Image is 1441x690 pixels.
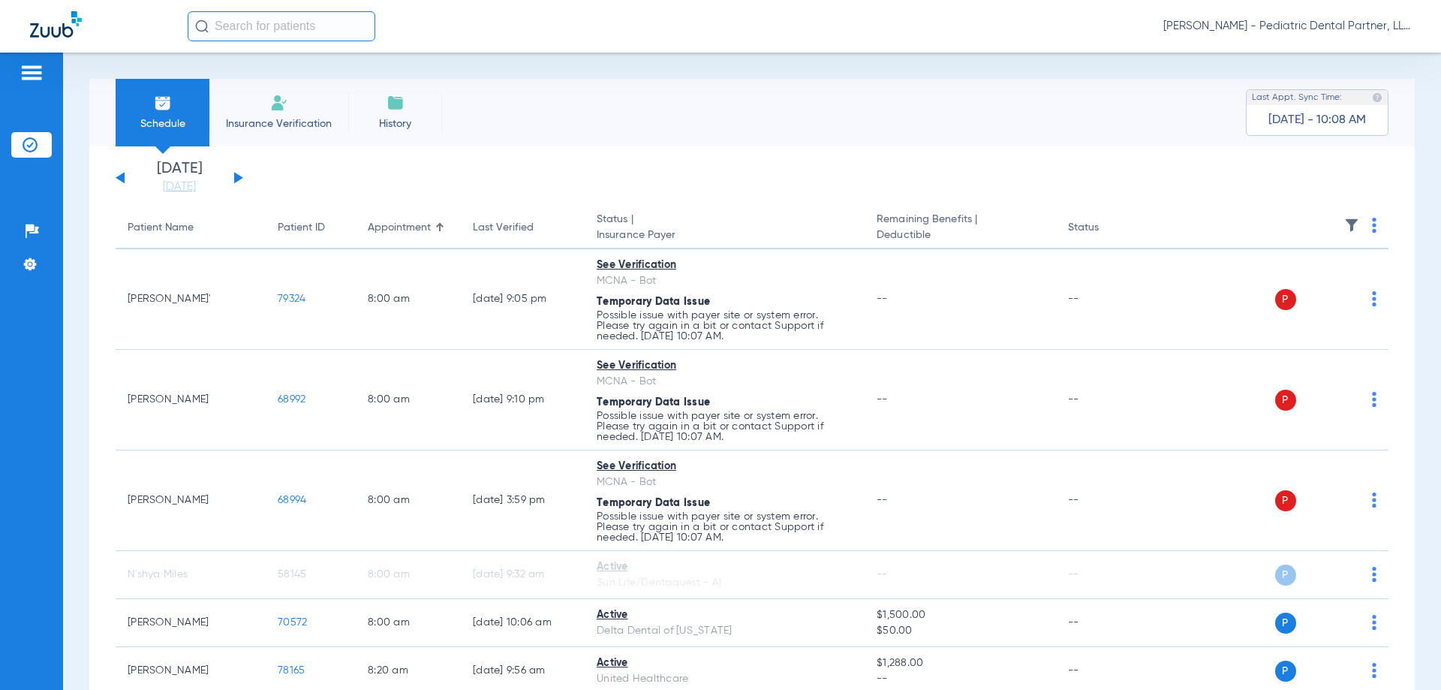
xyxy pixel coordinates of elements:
td: N'shya Miles [116,551,266,599]
span: Schedule [127,116,198,131]
span: Last Appt. Sync Time: [1252,90,1342,105]
td: -- [1056,599,1157,647]
img: filter.svg [1344,218,1359,233]
span: 70572 [278,617,307,628]
div: United Healthcare [597,671,853,687]
div: Patient ID [278,220,344,236]
div: Sun Life/Dentaquest - AI [597,575,853,591]
span: -- [877,495,888,505]
td: [DATE] 9:32 AM [461,551,585,599]
td: 8:00 AM [356,551,461,599]
td: [DATE] 10:06 AM [461,599,585,647]
span: Deductible [877,227,1043,243]
div: Active [597,559,853,575]
div: MCNA - Bot [597,374,853,390]
img: last sync help info [1372,92,1382,103]
p: Possible issue with payer site or system error. Please try again in a bit or contact Support if n... [597,411,853,442]
td: [DATE] 9:10 PM [461,350,585,450]
img: group-dot-blue.svg [1372,567,1376,582]
th: Remaining Benefits | [865,207,1055,249]
span: -- [877,294,888,304]
span: -- [877,394,888,405]
span: Temporary Data Issue [597,297,710,307]
span: P [1275,565,1296,586]
iframe: Chat Widget [1366,618,1441,690]
div: Appointment [368,220,431,236]
div: Patient Name [128,220,194,236]
td: [DATE] 3:59 PM [461,450,585,551]
img: Search Icon [195,20,209,33]
input: Search for patients [188,11,375,41]
div: Last Verified [473,220,573,236]
img: hamburger-icon [20,64,44,82]
img: Schedule [154,94,172,112]
img: group-dot-blue.svg [1372,493,1376,508]
td: 8:00 AM [356,599,461,647]
div: See Verification [597,459,853,475]
span: $1,288.00 [877,655,1043,671]
td: -- [1056,450,1157,551]
td: [PERSON_NAME] [116,599,266,647]
img: group-dot-blue.svg [1372,291,1376,306]
div: See Verification [597,358,853,374]
span: 68994 [278,495,306,505]
span: P [1275,390,1296,411]
a: [DATE] [134,179,224,194]
img: Manual Insurance Verification [270,94,288,112]
span: 68992 [278,394,305,405]
td: 8:00 AM [356,350,461,450]
div: MCNA - Bot [597,475,853,490]
span: P [1275,661,1296,682]
p: Possible issue with payer site or system error. Please try again in a bit or contact Support if n... [597,511,853,543]
span: P [1275,289,1296,310]
td: -- [1056,551,1157,599]
td: 8:00 AM [356,450,461,551]
img: group-dot-blue.svg [1372,218,1376,233]
span: -- [877,671,1043,687]
td: 8:00 AM [356,249,461,350]
span: $50.00 [877,623,1043,639]
td: [PERSON_NAME] [116,350,266,450]
span: History [359,116,431,131]
span: [DATE] - 10:08 AM [1268,113,1366,128]
img: group-dot-blue.svg [1372,615,1376,630]
span: Temporary Data Issue [597,397,710,408]
span: -- [877,569,888,580]
img: Zuub Logo [30,11,82,38]
p: Possible issue with payer site or system error. Please try again in a bit or contact Support if n... [597,310,853,342]
span: 79324 [278,294,305,304]
div: Active [597,655,853,671]
span: $1,500.00 [877,607,1043,623]
span: P [1275,613,1296,634]
span: [PERSON_NAME] - Pediatric Dental Partner, LLP [1163,19,1411,34]
img: History [387,94,405,112]
span: Insurance Verification [221,116,337,131]
span: 78165 [278,665,305,676]
td: [DATE] 9:05 PM [461,249,585,350]
div: Last Verified [473,220,534,236]
th: Status | [585,207,865,249]
td: -- [1056,249,1157,350]
td: [PERSON_NAME] [116,450,266,551]
th: Status [1056,207,1157,249]
img: group-dot-blue.svg [1372,392,1376,407]
div: Appointment [368,220,449,236]
div: See Verification [597,258,853,273]
div: Patient Name [128,220,254,236]
div: Delta Dental of [US_STATE] [597,623,853,639]
div: Active [597,607,853,623]
li: [DATE] [134,161,224,194]
span: Insurance Payer [597,227,853,243]
span: Temporary Data Issue [597,498,710,508]
td: -- [1056,350,1157,450]
div: Patient ID [278,220,325,236]
td: [PERSON_NAME]' [116,249,266,350]
div: MCNA - Bot [597,273,853,289]
span: 58145 [278,569,306,580]
span: P [1275,490,1296,511]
